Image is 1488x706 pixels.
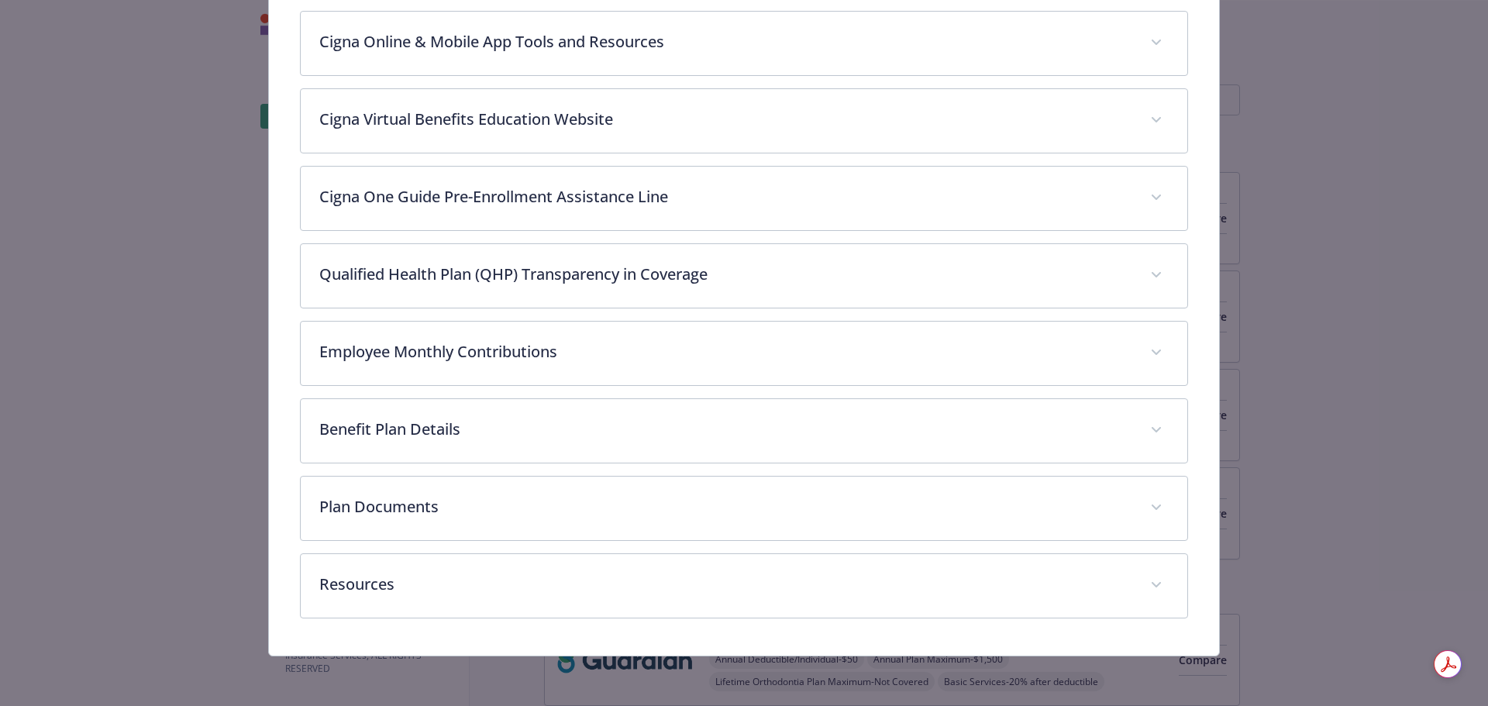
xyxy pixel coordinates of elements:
[319,108,1132,131] p: Cigna Virtual Benefits Education Website
[319,573,1132,596] p: Resources
[319,340,1132,363] p: Employee Monthly Contributions
[319,418,1132,441] p: Benefit Plan Details
[301,322,1188,385] div: Employee Monthly Contributions
[319,30,1132,53] p: Cigna Online & Mobile App Tools and Resources
[301,167,1188,230] div: Cigna One Guide Pre-Enrollment Assistance Line
[319,495,1132,518] p: Plan Documents
[301,244,1188,308] div: Qualified Health Plan (QHP) Transparency in Coverage
[301,12,1188,75] div: Cigna Online & Mobile App Tools and Resources
[301,554,1188,618] div: Resources
[319,263,1132,286] p: Qualified Health Plan (QHP) Transparency in Coverage
[301,399,1188,463] div: Benefit Plan Details
[319,185,1132,208] p: Cigna One Guide Pre-Enrollment Assistance Line
[301,89,1188,153] div: Cigna Virtual Benefits Education Website
[301,477,1188,540] div: Plan Documents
